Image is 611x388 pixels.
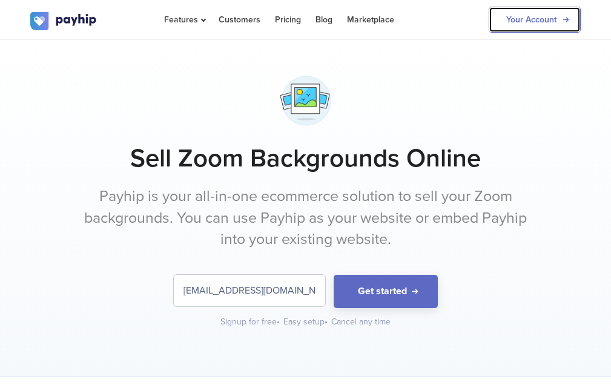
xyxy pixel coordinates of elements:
[30,12,97,30] img: logo.svg
[334,275,438,308] button: Get started
[277,317,280,327] span: •
[325,317,328,327] span: •
[174,275,325,306] input: Enter your email address
[331,316,391,328] div: Cancel any time
[283,316,329,328] div: Easy setup
[275,70,336,131] img: image-photo-2-toblnnonpraw1yc245ctpe.png
[164,15,204,25] span: Features
[79,186,533,251] p: Payhip is your all-in-one ecommerce solution to sell your Zoom backgrounds. You can use Payhip as...
[489,7,581,33] a: Your Account
[30,143,580,174] h1: Sell Zoom Backgrounds Online
[220,316,281,328] div: Signup for free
